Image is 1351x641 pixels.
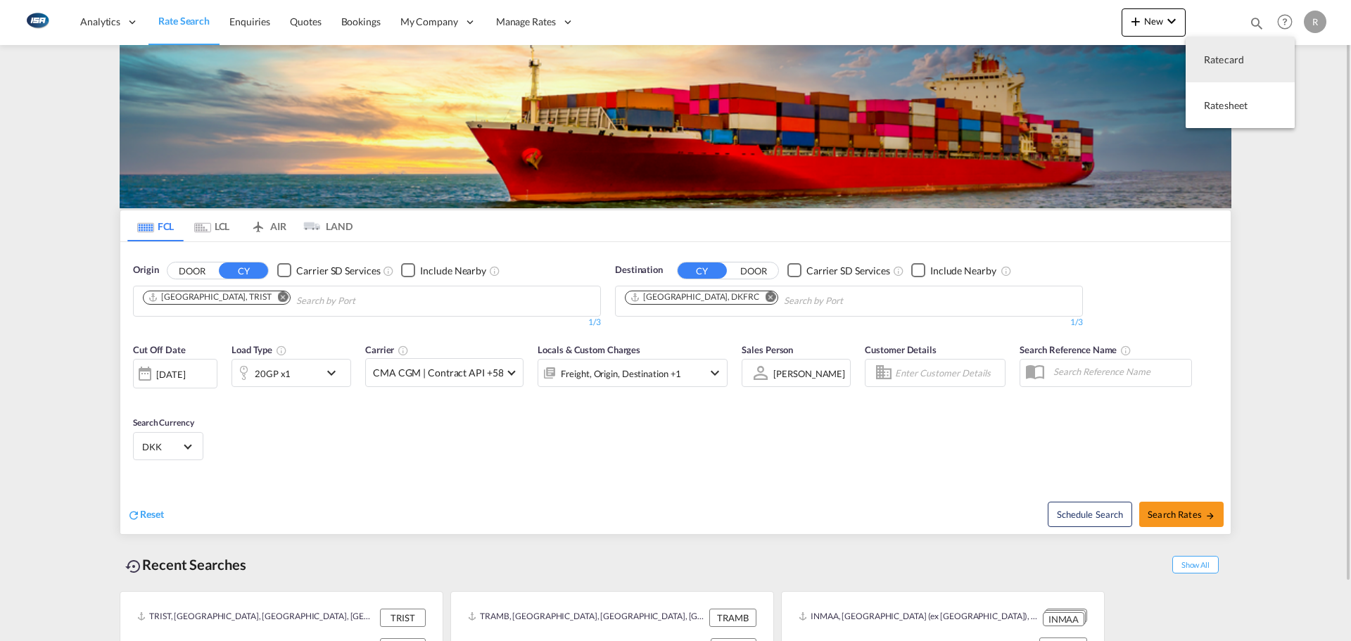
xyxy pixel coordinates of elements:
[383,265,394,277] md-icon: Unchecked: Search for CY (Container Yard) services for all selected carriers.Checked : Search for...
[1046,361,1191,382] input: Search Reference Name
[787,263,890,278] md-checkbox: Checkbox No Ink
[400,15,458,29] span: My Company
[240,210,296,241] md-tab-item: AIR
[373,366,503,380] span: CMA CGM | Contract API +58
[158,15,210,27] span: Rate Search
[1304,11,1326,33] div: R
[1043,612,1084,627] div: INMAA
[930,264,996,278] div: Include Nearby
[133,417,194,428] span: Search Currency
[156,368,185,381] div: [DATE]
[538,359,728,387] div: Freight Origin Destination Factory Stuffingicon-chevron-down
[709,609,756,627] div: TRAMB
[380,609,426,627] div: TRIST
[496,15,556,29] span: Manage Rates
[1048,502,1132,527] button: Note: By default Schedule search will only considerorigin ports, destination ports and cut off da...
[538,344,640,355] span: Locals & Custom Charges
[141,436,196,457] md-select: Select Currency: kr DKKDenmark Krone
[269,291,290,305] button: Remove
[133,344,186,355] span: Cut Off Date
[806,264,890,278] div: Carrier SD Services
[893,265,904,277] md-icon: Unchecked: Search for CY (Container Yard) services for all selected carriers.Checked : Search for...
[678,262,727,279] button: CY
[615,263,663,277] span: Destination
[865,344,936,355] span: Customer Details
[277,263,380,278] md-checkbox: Checkbox No Ink
[1197,88,1283,123] div: Ratesheet
[276,345,287,356] md-icon: icon-information-outline
[1163,13,1180,30] md-icon: icon-chevron-down
[142,440,182,453] span: DKK
[365,344,409,355] span: Carrier
[1127,13,1144,30] md-icon: icon-plus 400-fg
[630,291,759,303] div: Fredericia, DKFRC
[1122,8,1186,37] button: icon-plus 400-fgNewicon-chevron-down
[468,609,706,627] div: TRAMB, Ambarli, Türkiye, South West Asia, Asia Pacific
[140,508,164,520] span: Reset
[296,210,353,241] md-tab-item: LAND
[772,363,846,383] md-select: Sales Person: Rasmus Ottosen
[799,609,1039,626] div: INMAA, Chennai (ex Madras), India, Indian Subcontinent, Asia Pacific
[1172,556,1219,573] span: Show All
[561,364,681,383] div: Freight Origin Destination Factory Stuffing
[729,262,778,279] button: DOOR
[341,15,381,27] span: Bookings
[1273,10,1304,35] div: Help
[127,210,353,241] md-pagination-wrapper: Use the left and right arrow keys to navigate between tabs
[231,359,351,387] div: 20GP x1icon-chevron-down
[148,291,274,303] div: Press delete to remove this chip.
[1249,15,1264,31] md-icon: icon-magnify
[127,507,164,523] div: icon-refreshReset
[296,264,380,278] div: Carrier SD Services
[1148,509,1215,520] span: Search Rates
[615,317,1083,329] div: 1/3
[1204,91,1219,120] span: Ratesheet
[398,345,409,356] md-icon: The selected Trucker/Carrierwill be displayed in the rate results If the rates are from another f...
[1204,46,1219,74] span: Ratecard
[1001,265,1012,277] md-icon: Unchecked: Ignores neighbouring ports when fetching rates.Checked : Includes neighbouring ports w...
[1120,345,1131,356] md-icon: Your search will be saved by the below given name
[21,6,53,38] img: 1aa151c0c08011ec8d6f413816f9a227.png
[141,286,436,312] md-chips-wrap: Chips container. Use arrow keys to select chips.
[784,290,918,312] input: Chips input.
[1139,502,1224,527] button: Search Ratesicon-arrow-right
[148,291,272,303] div: Istanbul, TRIST
[489,265,500,277] md-icon: Unchecked: Ignores neighbouring ports when fetching rates.Checked : Includes neighbouring ports w...
[296,290,430,312] input: Chips input.
[133,359,217,388] div: [DATE]
[1127,15,1180,27] span: New
[133,387,144,406] md-datepicker: Select
[756,291,778,305] button: Remove
[255,364,291,383] div: 20GP x1
[911,263,996,278] md-checkbox: Checkbox No Ink
[133,317,601,329] div: 1/3
[250,218,267,229] md-icon: icon-airplane
[184,210,240,241] md-tab-item: LCL
[623,286,923,312] md-chips-wrap: Chips container. Use arrow keys to select chips.
[706,364,723,381] md-icon: icon-chevron-down
[420,264,486,278] div: Include Nearby
[137,609,376,627] div: TRIST, Istanbul, Türkiye, South West Asia, Asia Pacific
[125,558,142,575] md-icon: icon-backup-restore
[773,368,845,379] div: [PERSON_NAME]
[167,262,217,279] button: DOOR
[742,344,793,355] span: Sales Person
[80,15,120,29] span: Analytics
[120,45,1231,208] img: LCL+%26+FCL+BACKGROUND.png
[630,291,762,303] div: Press delete to remove this chip.
[127,509,140,521] md-icon: icon-refresh
[229,15,270,27] span: Enquiries
[219,262,268,279] button: CY
[1205,511,1215,521] md-icon: icon-arrow-right
[120,242,1231,534] div: OriginDOOR CY Checkbox No InkUnchecked: Search for CY (Container Yard) services for all selected ...
[133,263,158,277] span: Origin
[1249,15,1264,37] div: icon-magnify
[401,263,486,278] md-checkbox: Checkbox No Ink
[1020,344,1131,355] span: Search Reference Name
[1197,42,1283,77] div: Ratecard
[120,549,252,580] div: Recent Searches
[895,362,1001,383] input: Enter Customer Details
[290,15,321,27] span: Quotes
[231,344,287,355] span: Load Type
